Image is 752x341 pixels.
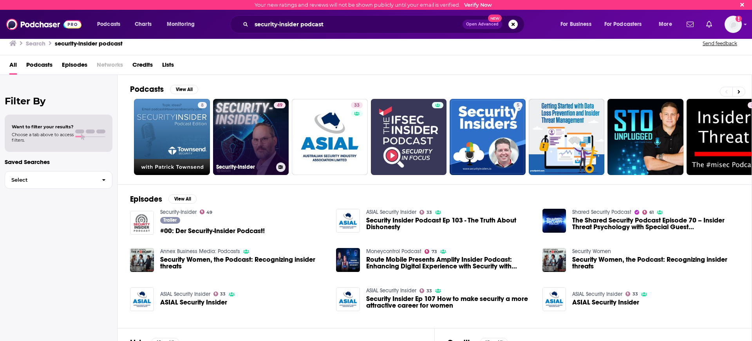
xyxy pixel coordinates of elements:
[366,256,533,270] span: Route Mobile Presents Amplify Insider Podcast: Enhancing Digital Experience with Security with [P...
[366,209,416,215] a: ASIAL Security Insider
[736,16,742,22] svg: Email not verified
[560,19,591,30] span: For Business
[725,16,742,33] span: Logged in as MelissaPS
[5,95,112,107] h2: Filter By
[92,18,130,31] button: open menu
[366,217,533,230] a: Security Insider Podcast Ep 103 - The Truth About Dishonesty
[572,291,622,297] a: ASIAL Security Insider
[572,299,639,306] a: ASIAL Security Insider
[135,19,152,30] span: Charts
[607,99,683,175] a: 0
[366,295,533,309] a: Security Insider Ep 107 How to make security a more attractive career for women
[653,18,682,31] button: open menu
[419,210,432,215] a: 33
[432,250,437,253] span: 73
[572,217,739,230] span: The Shared Security Podcast Episode 70 – Insider Threat Psychology with Special Guest [PERSON_NAME]
[542,248,566,272] img: Security Women, the Podcast: Recognizing insider threats
[517,102,519,109] span: 5
[725,16,742,33] button: Show profile menu
[625,292,638,296] a: 33
[206,211,212,214] span: 49
[160,299,227,306] a: ASIAL Security Insider
[513,102,522,108] a: 5
[163,218,177,222] span: Trailer
[427,211,432,214] span: 33
[463,20,502,29] button: Open AdvancedNew
[466,22,499,26] span: Open Advanced
[336,287,360,311] img: Security Insider Ep 107 How to make security a more attractive career for women
[542,287,566,311] img: ASIAL Security Insider
[366,248,421,255] a: Moneycontrol Podcast
[599,18,653,31] button: open menu
[160,209,197,215] a: Security-Insider
[5,171,112,189] button: Select
[274,102,286,108] a: 49
[703,18,715,31] a: Show notifications dropdown
[277,102,282,109] span: 49
[366,256,533,270] a: Route Mobile Presents Amplify Insider Podcast: Enhancing Digital Experience with Security with Mi...
[216,164,273,170] h3: Security-Insider
[26,58,52,75] a: Podcasts
[700,40,739,47] button: Send feedback
[132,58,153,75] span: Credits
[130,84,164,94] h2: Podcasts
[5,158,112,166] p: Saved Searches
[130,194,162,204] h2: Episodes
[419,288,432,293] a: 33
[6,17,81,32] img: Podchaser - Follow, Share and Rate Podcasts
[26,40,45,47] h3: Search
[170,85,198,94] button: View All
[604,19,642,30] span: For Podcasters
[12,124,74,129] span: Want to filter your results?
[572,209,631,215] a: Shared Security Podcast
[62,58,87,75] a: Episodes
[649,211,654,214] span: 61
[725,16,742,33] img: User Profile
[555,18,601,31] button: open menu
[336,209,360,233] img: Security Insider Podcast Ep 103 - The Truth About Dishonesty
[160,291,210,297] a: ASIAL Security Insider
[450,99,526,175] a: 5
[160,256,327,270] a: Security Women, the Podcast: Recognizing insider threats
[336,248,360,272] img: Route Mobile Presents Amplify Insider Podcast: Enhancing Digital Experience with Security with Mi...
[12,132,74,143] span: Choose a tab above to access filters.
[464,2,492,8] a: Verify Now
[366,287,416,294] a: ASIAL Security Insider
[130,287,154,311] a: ASIAL Security Insider
[130,211,154,235] img: #00: Der Security-Insider Podcast!
[255,2,492,8] div: Your new ratings and reviews will not be shown publicly until your email is verified.
[642,210,654,215] a: 61
[162,58,174,75] a: Lists
[676,102,680,172] div: 0
[572,217,739,230] a: The Shared Security Podcast Episode 70 – Insider Threat Psychology with Special Guest Dr Helen Ofosu
[237,15,532,33] div: Search podcasts, credits, & more...
[97,19,120,30] span: Podcasts
[572,256,739,270] a: Security Women, the Podcast: Recognizing insider threats
[9,58,17,75] a: All
[633,292,638,296] span: 33
[488,15,502,22] span: New
[251,18,463,31] input: Search podcasts, credits, & more...
[542,209,566,233] img: The Shared Security Podcast Episode 70 – Insider Threat Psychology with Special Guest Dr Helen Ofosu
[198,102,207,108] a: 8
[5,177,96,182] span: Select
[425,249,437,254] a: 73
[200,210,213,214] a: 49
[130,194,197,204] a: EpisodesView All
[659,19,672,30] span: More
[213,292,226,296] a: 33
[130,84,198,94] a: PodcastsView All
[160,228,265,234] a: #00: Der Security-Insider Podcast!
[130,248,154,272] a: Security Women, the Podcast: Recognizing insider threats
